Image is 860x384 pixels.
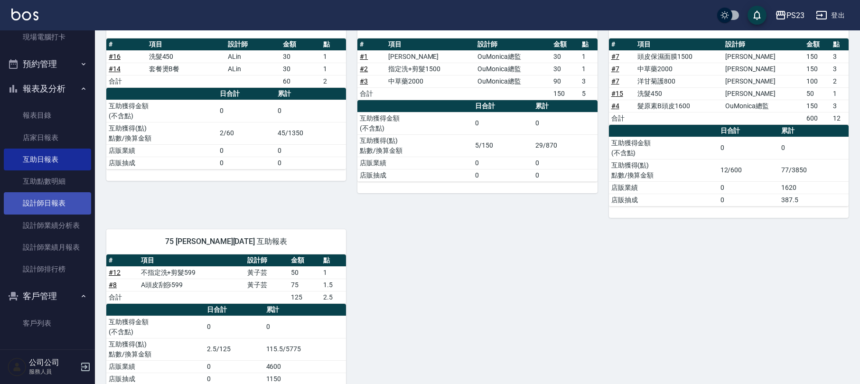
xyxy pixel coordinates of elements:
td: 150 [551,87,580,100]
a: 店家日報表 [4,127,91,149]
td: 45/1350 [275,122,346,144]
img: Logo [11,9,38,20]
td: 1 [580,63,598,75]
a: 設計師業績分析表 [4,215,91,236]
button: 預約管理 [4,52,91,76]
td: 指定洗+剪髮1500 [386,63,475,75]
td: 互助獲得(點) 點數/換算金額 [106,122,217,144]
td: 12 [831,112,849,124]
a: 現場電腦打卡 [4,26,91,48]
td: 洋甘菊護800 [635,75,723,87]
td: 3 [580,75,598,87]
td: 90 [551,75,580,87]
th: 點 [831,38,849,51]
td: 店販抽成 [357,169,473,181]
a: #4 [611,102,619,110]
td: 合計 [106,75,147,87]
td: 髮原素B頭皮1600 [635,100,723,112]
th: 點 [321,254,346,267]
td: 0 [779,137,849,159]
td: 中草藥2000 [635,63,723,75]
td: 0 [217,157,275,169]
table: a dense table [609,38,849,125]
td: 1 [580,50,598,63]
td: 0 [275,144,346,157]
td: 不指定洗+剪髮599 [139,266,245,279]
td: 1620 [779,181,849,194]
td: 600 [804,112,831,124]
td: 合計 [357,87,386,100]
td: 合計 [609,112,636,124]
th: # [609,38,636,51]
td: OuMonica總監 [723,100,804,112]
a: #1 [360,53,368,60]
th: 累計 [264,304,346,316]
td: 店販業績 [106,144,217,157]
td: 互助獲得(點) 點數/換算金額 [609,159,718,181]
a: #7 [611,53,619,60]
a: #15 [611,90,623,97]
td: 5 [580,87,598,100]
td: 150 [804,50,831,63]
td: 套餐燙B餐 [147,63,226,75]
td: 1 [831,87,849,100]
td: 77/3850 [779,159,849,181]
span: 75 [PERSON_NAME][DATE] 互助報表 [118,237,335,246]
td: 0 [533,169,598,181]
td: 互助獲得金額 (不含點) [106,100,217,122]
td: 12/600 [718,159,779,181]
td: 150 [804,100,831,112]
a: 設計師排行榜 [4,258,91,280]
h5: 公司公司 [29,358,77,367]
td: 互助獲得金額 (不含點) [609,137,718,159]
table: a dense table [357,100,597,182]
td: A頭皮刮痧599 [139,279,245,291]
th: # [106,254,139,267]
td: 0 [205,360,263,373]
th: 點 [580,38,598,51]
table: a dense table [106,38,346,88]
th: 累計 [533,100,598,112]
td: 2.5/125 [205,338,263,360]
td: [PERSON_NAME] [723,75,804,87]
td: [PERSON_NAME] [723,87,804,100]
td: 30 [551,63,580,75]
td: 0 [217,144,275,157]
td: 3 [831,100,849,112]
button: 客戶管理 [4,284,91,309]
img: Person [8,357,27,376]
td: 黃子芸 [245,279,289,291]
td: 30 [280,63,321,75]
td: 店販業績 [357,157,473,169]
th: 日合計 [205,304,263,316]
th: # [357,38,386,51]
td: 5/150 [473,134,533,157]
p: 服務人員 [29,367,77,376]
td: 0 [533,157,598,169]
th: 點 [321,38,346,51]
td: 0 [217,100,275,122]
td: 0 [205,316,263,338]
th: 金額 [289,254,321,267]
div: PS23 [786,9,804,21]
td: [PERSON_NAME] [723,50,804,63]
table: a dense table [357,38,597,100]
td: [PERSON_NAME] [723,63,804,75]
td: 互助獲得金額 (不含點) [106,316,205,338]
a: #8 [109,281,117,289]
th: 金額 [280,38,321,51]
td: 4600 [264,360,346,373]
button: save [748,6,767,25]
a: #2 [360,65,368,73]
td: 1 [321,63,346,75]
td: 0 [718,137,779,159]
td: OuMonica總監 [475,75,551,87]
td: 2 [321,75,346,87]
table: a dense table [609,125,849,206]
table: a dense table [106,254,346,304]
button: PS23 [771,6,808,25]
td: 店販抽成 [609,194,718,206]
th: 項目 [635,38,723,51]
a: 設計師業績月報表 [4,236,91,258]
a: 互助點數明細 [4,170,91,192]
